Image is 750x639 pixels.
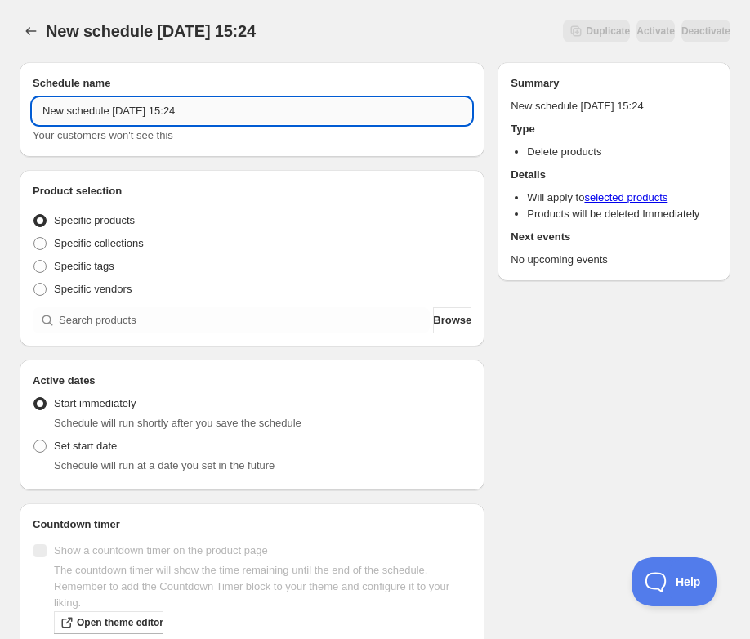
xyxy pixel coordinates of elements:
[33,75,471,92] h2: Schedule name
[33,129,173,141] span: Your customers won't see this
[511,98,717,114] p: New schedule [DATE] 15:24
[433,307,471,333] button: Browse
[54,459,275,471] span: Schedule will run at a date you set in the future
[584,191,667,203] a: selected products
[511,167,717,183] h2: Details
[54,397,136,409] span: Start immediately
[20,20,42,42] button: Schedules
[433,312,471,328] span: Browse
[511,75,717,92] h2: Summary
[54,440,117,452] span: Set start date
[54,237,144,249] span: Specific collections
[527,206,717,222] li: Products will be deleted Immediately
[527,190,717,206] li: Will apply to
[33,516,471,533] h2: Countdown timer
[54,417,301,429] span: Schedule will run shortly after you save the schedule
[54,611,163,634] a: Open theme editor
[54,260,114,272] span: Specific tags
[511,229,717,245] h2: Next events
[54,214,135,226] span: Specific products
[527,144,717,160] li: Delete products
[33,373,471,389] h2: Active dates
[33,183,471,199] h2: Product selection
[632,557,717,606] iframe: Toggle Customer Support
[46,22,256,40] span: New schedule [DATE] 15:24
[54,562,471,611] p: The countdown timer will show the time remaining until the end of the schedule. Remember to add t...
[59,307,430,333] input: Search products
[54,283,132,295] span: Specific vendors
[54,544,268,556] span: Show a countdown timer on the product page
[77,616,163,629] span: Open theme editor
[511,252,717,268] p: No upcoming events
[511,121,717,137] h2: Type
